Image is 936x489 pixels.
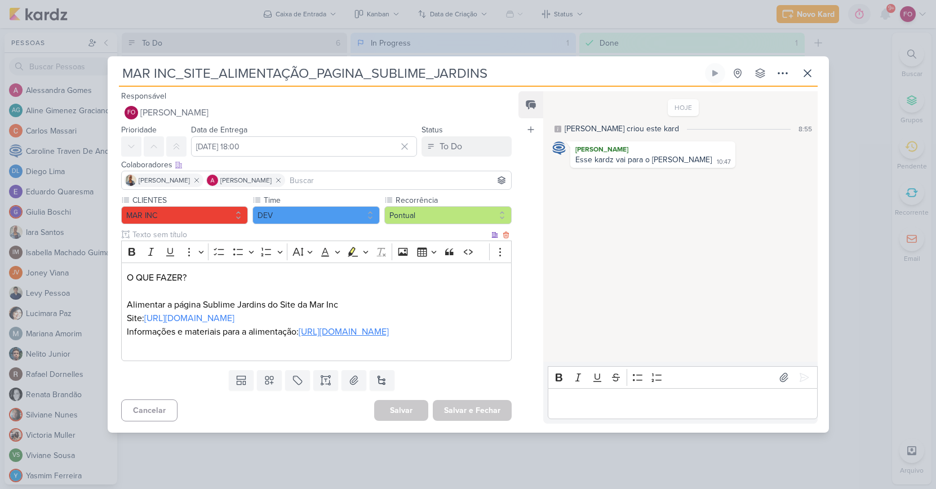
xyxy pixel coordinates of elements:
[139,175,190,185] span: [PERSON_NAME]
[121,241,512,263] div: Editor toolbar
[140,106,209,119] span: [PERSON_NAME]
[121,399,178,421] button: Cancelar
[548,366,817,388] div: Editor toolbar
[220,175,272,185] span: [PERSON_NAME]
[565,123,679,135] div: [PERSON_NAME] criou este kard
[552,141,566,155] img: Caroline Traven De Andrade
[717,158,731,167] div: 10:47
[144,313,234,324] a: [URL][DOMAIN_NAME]
[422,136,512,157] button: To Do
[299,326,389,337] a: [URL][DOMAIN_NAME]
[252,206,380,224] button: DEV
[287,174,509,187] input: Buscar
[394,194,512,206] label: Recorrência
[573,144,733,155] div: [PERSON_NAME]
[131,194,249,206] label: CLIENTES
[125,106,138,119] div: Fabio Oliveira
[191,125,247,135] label: Data de Entrega
[207,175,218,186] img: Alessandra Gomes
[121,125,157,135] label: Prioridade
[127,110,135,116] p: FO
[121,206,249,224] button: MAR INC
[130,229,490,241] input: Texto sem título
[575,155,712,165] div: Esse kardz vai para o [PERSON_NAME]
[422,125,443,135] label: Status
[121,159,512,171] div: Colaboradores
[440,140,462,153] div: To Do
[799,124,812,134] div: 8:55
[548,388,817,419] div: Editor editing area: main
[191,136,418,157] input: Select a date
[711,69,720,78] div: Ligar relógio
[127,271,505,352] p: O QUE FAZER? Alimentar a página Sublime Jardins do Site da Mar Inc Site: Informações e materiais ...
[384,206,512,224] button: Pontual
[263,194,380,206] label: Time
[119,63,703,83] input: Kard Sem Título
[121,91,166,101] label: Responsável
[125,175,136,186] img: Iara Santos
[121,103,512,123] button: FO [PERSON_NAME]
[121,263,512,361] div: Editor editing area: main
